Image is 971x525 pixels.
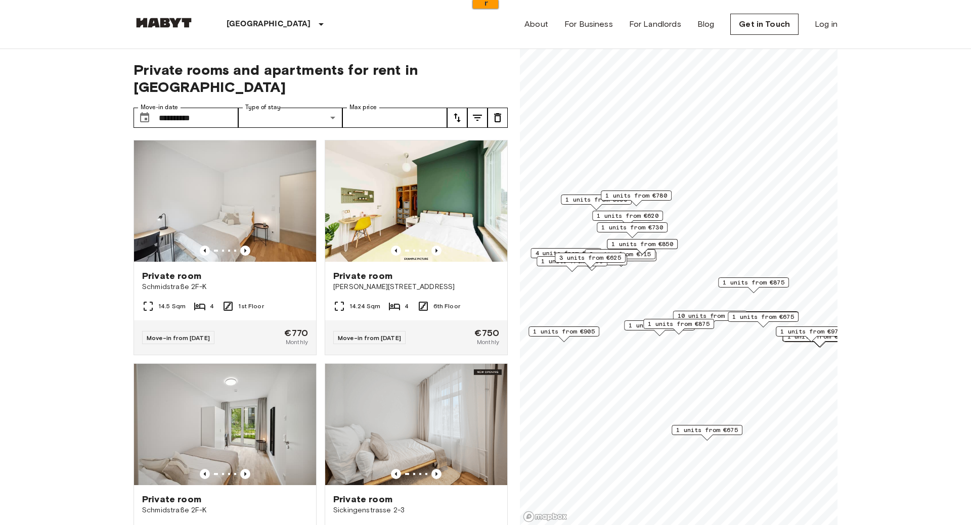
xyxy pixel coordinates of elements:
div: Map marker [601,190,672,206]
a: About [524,18,548,30]
a: Get in Touch [730,14,799,35]
a: For Landlords [629,18,681,30]
span: Private room [333,493,392,505]
p: [GEOGRAPHIC_DATA] [227,18,311,30]
span: €750 [474,328,499,338]
div: Map marker [537,256,607,272]
div: Map marker [555,253,626,268]
div: Map marker [597,222,668,238]
div: Map marker [624,320,695,336]
div: Map marker [718,277,789,293]
div: Map marker [528,326,599,342]
span: Private room [142,493,201,505]
div: Map marker [531,248,601,264]
button: Previous image [200,469,210,479]
a: Blog [697,18,715,30]
div: Map marker [776,326,847,342]
span: [PERSON_NAME][STREET_ADDRESS] [333,282,499,292]
div: Map marker [643,319,714,335]
span: 1 units from €905 [533,327,595,336]
span: 1 units from €780 [605,191,667,200]
span: 1 units from €970 [780,327,842,336]
img: zmcglynn [25,4,37,16]
span: 1 units from €875 [648,319,710,328]
div: Map marker [585,249,655,265]
span: 14.24 Sqm [349,302,380,311]
button: Previous image [431,246,442,256]
span: 1 units from €835 [629,321,690,330]
a: Mapbox logo [523,511,567,522]
label: Type of stay [245,103,281,112]
button: tune [447,108,467,128]
span: €770 [284,328,308,338]
div: Map marker [607,239,678,255]
a: Clear [189,10,206,18]
div: Map marker [728,312,799,327]
img: Marketing picture of unit DE-01-260-032-02 [134,364,316,485]
span: Move-in from [DATE] [338,334,401,342]
span: Schmidstraße 2F-K [142,505,308,515]
span: 1 units from €675 [732,312,794,321]
span: 10 units from €720 [678,311,743,320]
button: tune [467,108,488,128]
div: Map marker [592,211,663,226]
a: Copy [172,10,189,18]
button: Previous image [240,469,250,479]
span: 1 units from €690 [565,195,627,204]
span: Sickingenstrasse 2-3 [333,505,499,515]
span: 1 units from €850 [611,240,673,249]
span: Private room [333,270,392,282]
div: Map marker [728,311,799,327]
span: 3 units from €715 [589,250,651,259]
span: 1 units from €730 [601,223,663,232]
a: View [156,10,172,18]
img: Marketing picture of unit DE-01-09-020-03Q [325,140,507,262]
span: Monthly [477,338,499,347]
label: Max price [349,103,377,112]
span: 4 units from €730 [535,249,597,258]
a: Marketing picture of unit DE-01-09-020-03QPrevious imagePrevious imagePrivate room[PERSON_NAME][S... [325,140,508,355]
span: 1 units from €895 [541,257,603,266]
img: Marketing picture of unit DE-01-477-057-02 [325,364,507,485]
div: Map marker [561,195,632,210]
div: Map marker [673,311,747,326]
span: Monthly [286,338,308,347]
img: Habyt [134,18,194,28]
span: Move-in from [DATE] [147,334,210,342]
div: Map marker [672,425,742,441]
button: tune [488,108,508,128]
span: 4 [405,302,409,311]
span: 3 units from €625 [559,253,621,262]
span: 1 units from €675 [676,425,738,435]
span: 1 units from €620 [597,211,658,220]
span: 6th Floor [433,302,460,311]
button: Previous image [391,469,401,479]
a: Log in [815,18,837,30]
label: Move-in date [141,103,178,112]
a: For Business [564,18,613,30]
button: Previous image [431,469,442,479]
button: Previous image [391,246,401,256]
span: Private rooms and apartments for rent in [GEOGRAPHIC_DATA] [134,61,508,96]
span: 1 units from €875 [723,278,784,287]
